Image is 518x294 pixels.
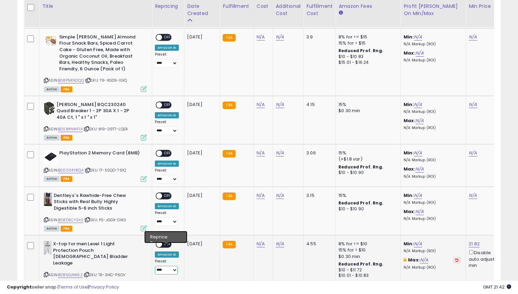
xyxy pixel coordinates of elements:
a: N/A [416,117,424,124]
a: N/A [469,150,477,156]
b: Max: [404,50,416,56]
a: N/A [414,101,422,108]
a: N/A [469,34,477,40]
a: N/A [257,192,265,199]
div: $10 - $10.90 [338,206,395,212]
a: B085GJNK52 [58,272,83,278]
div: 15% for > $10 [338,247,395,253]
a: N/A [276,240,284,247]
div: Profit [PERSON_NAME] on Min/Max [404,3,463,17]
a: Privacy Policy [89,284,119,290]
p: N/A Markup (ROI) [404,158,460,163]
img: 41RV6ccUrGL._SL40_.jpg [44,192,52,206]
div: Repricing [155,3,181,10]
div: Preset: [155,259,179,274]
a: 21.82 [469,240,480,247]
a: N/A [416,50,424,57]
p: N/A Markup (ROI) [404,174,460,179]
a: N/A [414,240,422,247]
b: X-top for men Level 1 Light Protection Pouch [DEMOGRAPHIC_DATA] Bladder Leakage [53,241,136,268]
strong: Copyright [7,284,32,290]
span: All listings currently available for purchase on Amazon [44,176,60,182]
div: $0.30 min [338,108,395,114]
p: N/A Markup (ROI) [404,126,460,130]
div: $10 - $10.83 [338,54,395,60]
div: Disable auto adjust min [469,249,502,269]
div: ASIN: [44,102,147,140]
span: 2025-09-10 21:42 GMT [483,284,511,290]
span: OFF [162,242,173,247]
span: FBA [61,135,72,141]
a: N/A [469,192,477,199]
span: All listings currently available for purchase on Amazon [44,135,60,141]
div: Cost [257,3,270,10]
small: FBA [223,102,235,109]
a: N/A [276,101,284,108]
span: OFF [162,151,173,156]
a: N/A [257,101,265,108]
p: N/A Markup (ROI) [404,58,460,63]
a: N/A [257,240,265,247]
div: [DATE] [187,241,214,247]
div: 15% [338,192,395,199]
div: Date Created [187,3,217,17]
img: 51k9-FXBQ-L._SL40_.jpg [44,34,58,48]
span: FBA [61,86,72,92]
p: N/A Markup (ROI) [404,249,460,254]
div: 8% for <= $10 [338,241,395,247]
div: $15.01 - $16.24 [338,60,395,66]
div: $10 - $11.72 [338,267,395,273]
div: 3.06 [306,150,330,156]
div: 4.55 [306,241,330,247]
div: $0.30 min [338,254,395,260]
div: 8% for <= $15 [338,34,395,40]
b: PlayStation 2 Memory Card (8MB) [59,150,143,158]
div: Additional Cost [276,3,301,17]
b: Min: [404,192,414,199]
span: | SKU: TR-3I4C-P6OV [84,272,125,278]
span: All listings currently available for purchase on Amazon [44,86,60,92]
div: ASIN: [44,192,147,231]
small: FBA [223,150,235,157]
div: Amazon Fees [338,3,398,10]
i: Revert to store-level Max Markup [455,258,458,262]
div: Min Price [469,3,504,10]
b: Min: [404,101,414,108]
div: $10 - $10.90 [338,170,395,176]
b: Reduced Prof. Rng. [338,261,383,267]
b: Max: [404,117,416,124]
p: N/A Markup (ROI) [404,216,460,221]
p: N/A Markup (ROI) [404,109,460,114]
b: Min: [404,34,414,40]
span: OFF [162,34,173,40]
div: $10.01 - $10.83 [338,273,395,279]
b: Max: [404,208,416,215]
small: FBA [223,192,235,200]
div: ASIN: [44,34,147,91]
span: OFF [162,102,173,108]
a: N/A [416,166,424,173]
b: Reduced Prof. Rng. [338,164,383,170]
a: B00004YRQA [58,167,84,173]
img: 41bFeZ4ZvML._SL40_.jpg [44,241,51,255]
span: All listings currently available for purchase on Amazon [44,226,60,232]
div: Amazon AI [155,45,179,51]
a: N/A [276,34,284,40]
span: | SKU: 17-5SQD-761Q [85,167,126,173]
a: N/A [414,34,422,40]
a: N/A [257,150,265,156]
div: [DATE] [187,150,214,156]
b: Reduced Prof. Rng. [338,200,383,206]
div: 15% [338,150,395,156]
a: N/A [469,101,477,108]
a: N/A [420,257,428,263]
div: Amazon AI [155,112,179,118]
div: seller snap | | [7,284,119,291]
a: N/A [257,34,265,40]
a: N/A [414,150,422,156]
div: Fulfillment [223,3,250,10]
a: B08D5CYS42 [58,217,83,223]
p: N/A Markup (ROI) [404,42,460,47]
img: 41g6+hcRmDL._SL40_.jpg [44,102,55,115]
div: (+$1.8 var) [338,156,395,162]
